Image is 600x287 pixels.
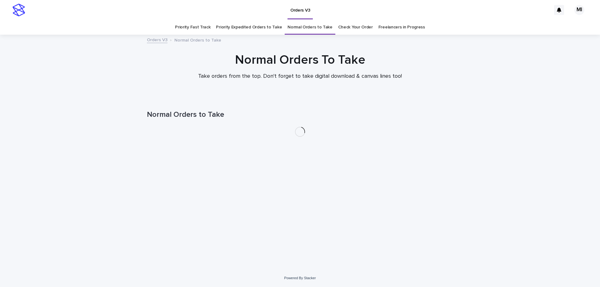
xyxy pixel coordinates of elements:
[175,73,425,80] p: Take orders from the top. Don't forget to take digital download & canvas lines too!
[216,20,282,35] a: Priority Expedited Orders to Take
[174,36,221,43] p: Normal Orders to Take
[378,20,425,35] a: Freelancers in Progress
[175,20,210,35] a: Priority Fast Track
[287,20,332,35] a: Normal Orders to Take
[338,20,373,35] a: Check Your Order
[284,276,316,280] a: Powered By Stacker
[12,4,25,16] img: stacker-logo-s-only.png
[147,52,453,67] h1: Normal Orders To Take
[574,5,584,15] div: MI
[147,110,453,119] h1: Normal Orders to Take
[147,36,167,43] a: Orders V3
